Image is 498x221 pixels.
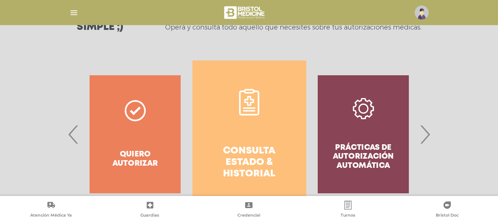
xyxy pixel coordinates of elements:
img: bristol-medicine-blanco.png [223,4,267,21]
h4: Consulta estado & historial [206,145,293,180]
span: Guardias [140,213,159,219]
a: Turnos [299,201,398,220]
span: Turnos [341,213,355,219]
p: Operá y consultá todo aquello que necesites sobre tus autorizaciones médicas. [165,23,421,32]
span: Next [418,114,432,154]
img: Cober_menu-lines-white.svg [69,8,79,17]
a: Atención Médica Ya [1,201,101,220]
span: Credencial [237,213,260,219]
a: Consulta estado & historial [192,61,306,208]
a: Bristol Doc [397,201,497,220]
a: Credencial [199,201,299,220]
span: Bristol Doc [436,213,459,219]
a: Guardias [101,201,200,220]
img: profile-placeholder.svg [415,6,429,20]
span: Atención Médica Ya [30,213,72,219]
h3: Simple ;) [77,22,123,32]
span: Previous [66,114,81,154]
